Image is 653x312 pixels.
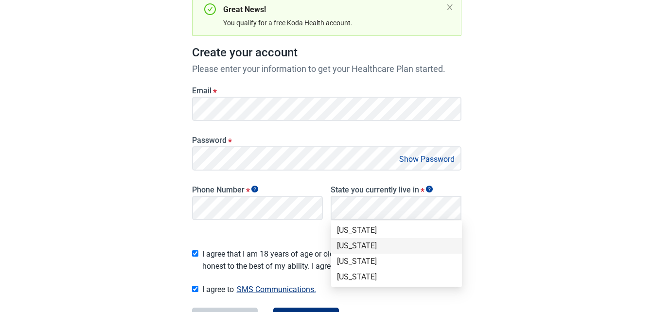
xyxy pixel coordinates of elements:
[331,254,462,269] div: New Mexico
[331,269,462,285] div: New York
[337,225,456,236] div: [US_STATE]
[192,86,461,95] label: Email
[202,248,461,272] span: I agree that I am 18 years of age or older and all of my responses are honest to the best of my a...
[396,153,458,166] button: Show Password
[234,283,319,296] button: Show SMS communications details
[446,3,454,11] button: close
[204,3,216,15] span: check-circle
[192,185,323,194] label: Phone Number
[251,186,258,192] span: Show tooltip
[337,241,456,251] div: [US_STATE]
[192,62,461,75] p: Please enter your information to get your Healthcare Plan started.
[337,272,456,282] div: [US_STATE]
[202,283,461,296] span: I agree to
[192,136,461,145] label: Password
[223,5,266,14] strong: Great News!
[192,44,461,62] h1: Create your account
[331,185,461,194] label: State you currently live in
[426,186,433,192] span: Show tooltip
[331,238,462,254] div: New Jersey
[337,256,456,267] div: [US_STATE]
[331,223,462,238] div: New Hampshire
[223,17,442,28] div: You qualify for a free Koda Health account.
